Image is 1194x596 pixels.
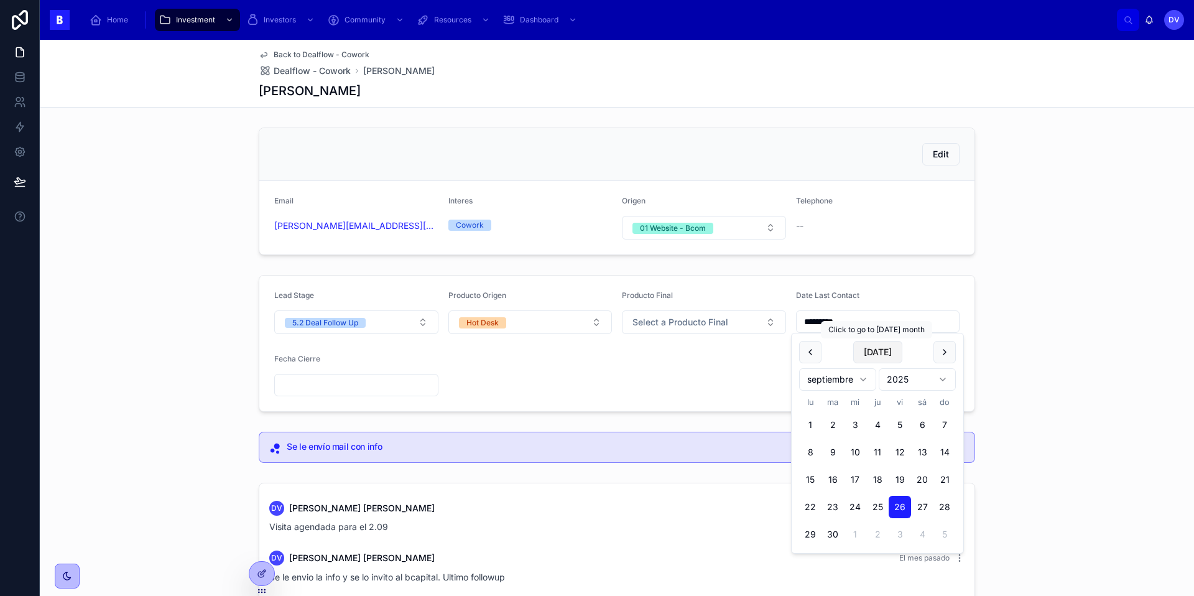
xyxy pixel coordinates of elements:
[86,9,137,31] a: Home
[933,496,956,518] button: domingo, 28 de septiembre de 2025
[269,521,388,532] span: Visita agendada para el 2.09
[345,15,386,25] span: Community
[844,523,866,546] button: miércoles, 1 de octubre de 2025
[821,496,844,518] button: martes, 23 de septiembre de 2025
[274,220,438,232] a: [PERSON_NAME][EMAIL_ADDRESS][DOMAIN_NAME]
[799,414,821,436] button: lunes, 1 de septiembre de 2025
[448,310,613,334] button: Select Button
[1169,15,1180,25] span: DV
[632,316,728,328] span: Select a Producto Final
[933,441,956,463] button: domingo, 14 de septiembre de 2025
[243,9,321,31] a: Investors
[799,396,821,409] th: lunes
[80,6,1117,34] div: scrollable content
[821,321,932,338] div: Click to go to [DATE] month
[933,414,956,436] button: domingo, 7 de septiembre de 2025
[799,396,956,546] table: septiembre 2025
[269,570,965,584] p: Se le envio la info y se lo invito al bcapital. Ultimo followup
[289,502,435,515] span: [PERSON_NAME] [PERSON_NAME]
[292,318,358,328] div: 5.2 Deal Follow Up
[821,414,844,436] button: martes, 2 de septiembre de 2025
[434,15,471,25] span: Resources
[363,65,435,77] a: [PERSON_NAME]
[799,523,821,546] button: lunes, 29 de septiembre de 2025
[155,9,240,31] a: Investment
[844,414,866,436] button: miércoles, 3 de septiembre de 2025
[889,396,911,409] th: viernes
[259,50,369,60] a: Back to Dealflow - Cowork
[933,396,956,409] th: domingo
[844,441,866,463] button: miércoles, 10 de septiembre de 2025
[456,220,484,231] div: Cowork
[448,291,506,300] span: Producto Origen
[448,196,473,205] span: Interes
[176,15,215,25] span: Investment
[622,216,786,240] button: Select Button
[796,196,833,205] span: Telephone
[911,496,933,518] button: sábado, 27 de septiembre de 2025
[821,441,844,463] button: martes, 9 de septiembre de 2025
[844,496,866,518] button: miércoles, 24 de septiembre de 2025
[632,221,713,234] button: Unselect I_01_WEBSITE_BCOM
[622,196,646,205] span: Origen
[259,82,361,100] h1: [PERSON_NAME]
[799,441,821,463] button: lunes, 8 de septiembre de 2025
[911,468,933,491] button: sábado, 20 de septiembre de 2025
[821,523,844,546] button: martes, 30 de septiembre de 2025
[799,468,821,491] button: lunes, 15 de septiembre de 2025
[821,468,844,491] button: martes, 16 de septiembre de 2025
[866,414,889,436] button: jueves, 4 de septiembre de 2025
[271,503,282,513] span: DV
[889,441,911,463] button: viernes, 12 de septiembre de 2025
[271,553,282,563] span: DV
[640,223,706,234] div: 01 Website - Bcom
[866,468,889,491] button: jueves, 18 de septiembre de 2025
[889,468,911,491] button: viernes, 19 de septiembre de 2025
[899,553,950,562] span: El mes pasado
[866,396,889,409] th: jueves
[911,414,933,436] button: sábado, 6 de septiembre de 2025
[933,523,956,546] button: domingo, 5 de octubre de 2025
[889,414,911,436] button: viernes, 5 de septiembre de 2025
[844,396,866,409] th: miércoles
[853,341,902,363] button: [DATE]
[499,9,583,31] a: Dashboard
[844,468,866,491] button: miércoles, 17 de septiembre de 2025
[287,442,965,451] h5: Se le envío mail con info
[866,496,889,518] button: jueves, 25 de septiembre de 2025
[911,441,933,463] button: sábado, 13 de septiembre de 2025
[796,291,859,300] span: Date Last Contact
[466,317,499,328] div: Hot Desk
[922,143,960,165] button: Edit
[796,220,803,232] span: --
[821,396,844,409] th: martes
[289,552,435,564] span: [PERSON_NAME] [PERSON_NAME]
[274,50,369,60] span: Back to Dealflow - Cowork
[413,9,496,31] a: Resources
[274,291,314,300] span: Lead Stage
[889,496,911,518] button: viernes, 26 de septiembre de 2025, selected
[622,291,673,300] span: Producto Final
[866,441,889,463] button: jueves, 11 de septiembre de 2025
[622,310,786,334] button: Select Button
[911,396,933,409] th: sábado
[274,354,320,363] span: Fecha Cierre
[274,310,438,334] button: Select Button
[107,15,128,25] span: Home
[50,10,70,30] img: App logo
[933,148,949,161] span: Edit
[866,523,889,546] button: jueves, 2 de octubre de 2025
[911,523,933,546] button: sábado, 4 de octubre de 2025
[274,65,351,77] span: Dealflow - Cowork
[933,468,956,491] button: domingo, 21 de septiembre de 2025
[259,65,351,77] a: Dealflow - Cowork
[264,15,296,25] span: Investors
[799,496,821,518] button: lunes, 22 de septiembre de 2025
[274,196,294,205] span: Email
[889,523,911,546] button: Today, viernes, 3 de octubre de 2025
[520,15,558,25] span: Dashboard
[323,9,410,31] a: Community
